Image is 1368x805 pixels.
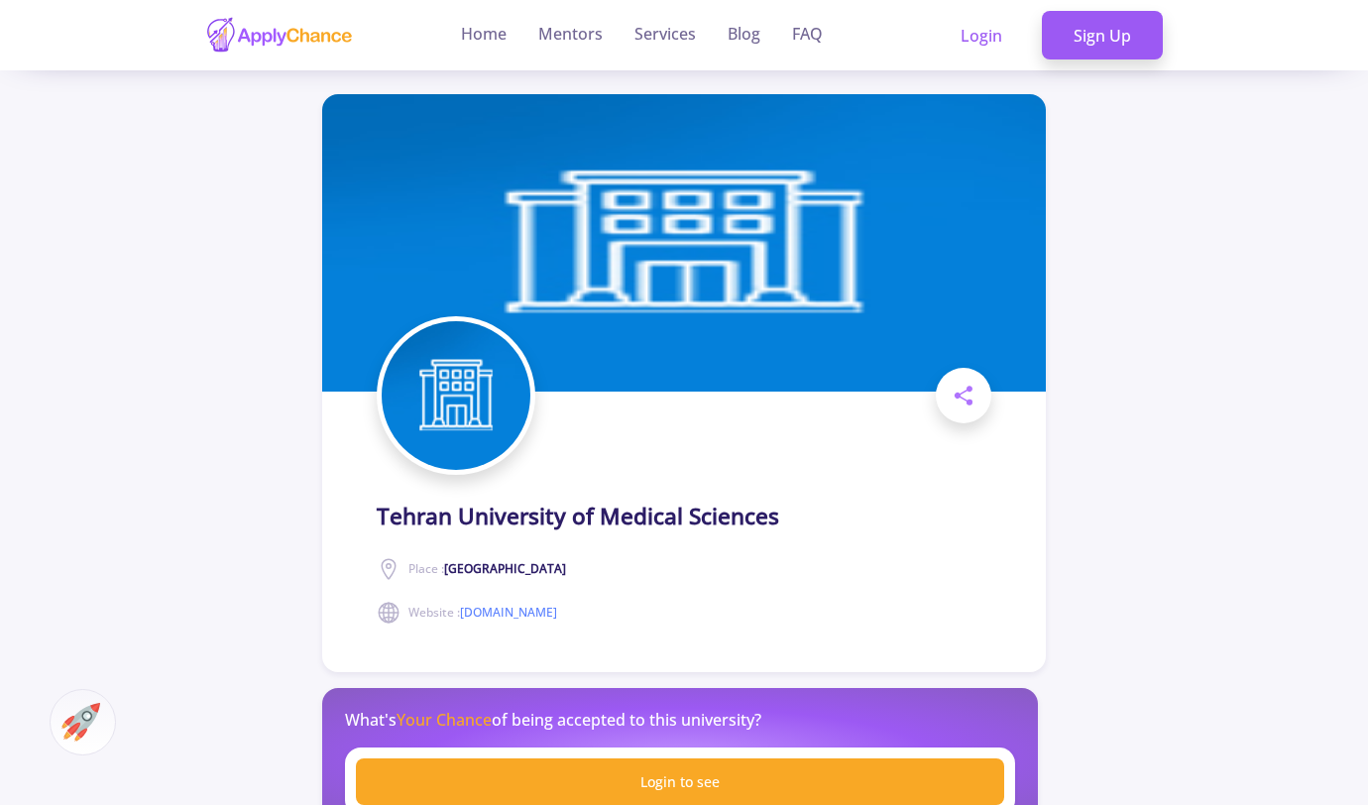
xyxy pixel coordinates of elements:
[444,560,566,577] span: [GEOGRAPHIC_DATA]
[397,709,492,731] span: Your Chance
[382,321,530,470] img: Tehran University of Medical Sciences logo
[322,94,1046,392] img: Tehran University of Medical Sciences cover
[356,758,1004,805] a: Login to see
[460,604,557,621] a: [DOMAIN_NAME]
[408,604,557,622] span: Website :
[1042,11,1163,60] a: Sign Up
[205,16,354,55] img: applychance logo
[377,503,779,529] h1: Tehran University of Medical Sciences
[408,560,566,578] span: Place :
[929,11,1034,60] a: Login
[345,708,761,732] p: What's of being accepted to this university?
[61,703,100,742] img: ac-market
